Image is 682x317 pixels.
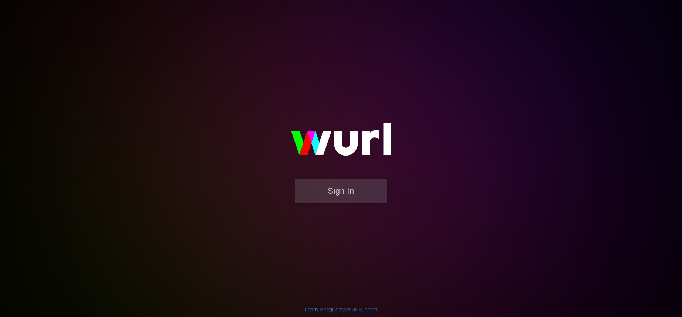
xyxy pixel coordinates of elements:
a: Learn More [305,307,331,313]
a: Contact Us [332,307,358,313]
img: wurl-logo-on-black-223613ac3d8ba8fe6dc639794a292ebdb59501304c7dfd60c99c58986ef67473.svg [267,107,415,178]
div: | | [305,306,377,313]
button: Sign In [295,179,387,203]
a: Support [359,307,377,313]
